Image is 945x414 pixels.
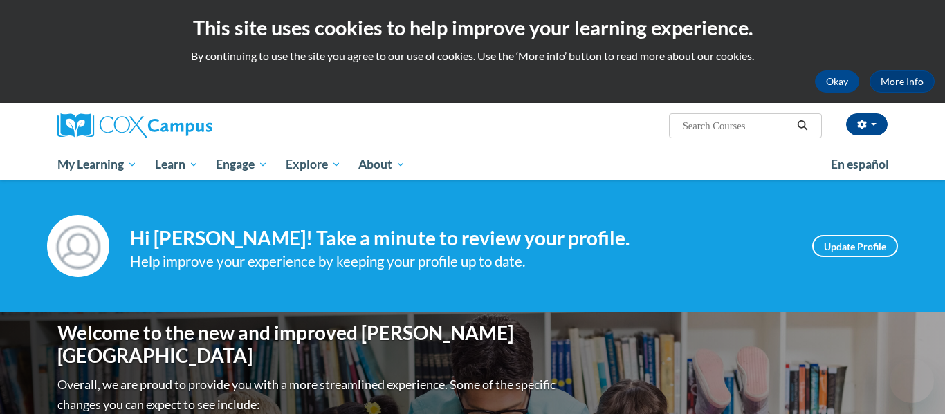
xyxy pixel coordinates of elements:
[48,149,146,180] a: My Learning
[831,157,889,171] span: En español
[155,156,199,173] span: Learn
[286,156,341,173] span: Explore
[57,113,212,138] img: Cox Campus
[358,156,405,173] span: About
[815,70,859,93] button: Okay
[350,149,415,180] a: About
[792,117,813,134] button: Search
[10,48,935,64] p: By continuing to use the site you agree to our use of cookies. Use the ‘More info’ button to read...
[216,156,268,173] span: Engage
[890,359,934,403] iframe: Button to launch messaging window
[207,149,277,180] a: Engage
[130,250,791,273] div: Help improve your experience by keeping your profile up to date.
[37,149,908,180] div: Main menu
[822,150,898,179] a: En español
[10,14,935,41] h2: This site uses cookies to help improve your learning experience.
[57,156,137,173] span: My Learning
[812,235,898,257] a: Update Profile
[277,149,350,180] a: Explore
[681,117,792,134] input: Search Courses
[130,227,791,250] h4: Hi [PERSON_NAME]! Take a minute to review your profile.
[846,113,888,135] button: Account Settings
[870,70,935,93] a: More Info
[146,149,208,180] a: Learn
[57,113,320,138] a: Cox Campus
[47,215,109,277] img: Profile Image
[57,321,559,368] h1: Welcome to the new and improved [PERSON_NAME][GEOGRAPHIC_DATA]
